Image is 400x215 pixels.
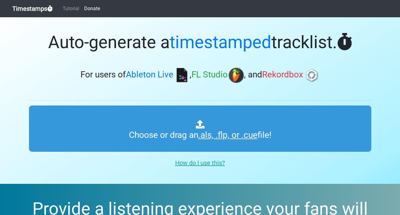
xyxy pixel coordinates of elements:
span: timestamped [170,32,271,52]
span: Ableton Live [126,70,173,80]
h1: Auto-generate a tracklist. [29,32,371,53]
span: FL Studio [192,70,228,80]
a: Tutorial [60,2,82,15]
a: Donate [82,2,102,15]
img: rb.png [304,68,320,83]
u: How do I use this? [175,159,225,167]
img: ableton.png [174,68,190,83]
a: Timestamps [12,2,53,15]
span: Rekordbox [262,70,303,80]
h3: For users of , , and [29,68,371,83]
img: fl.png [229,68,244,83]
